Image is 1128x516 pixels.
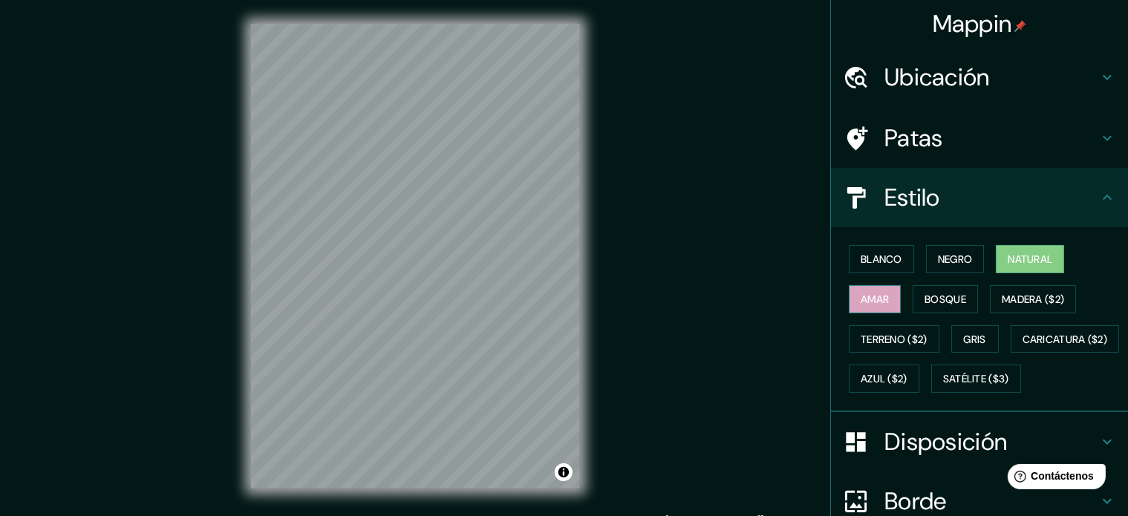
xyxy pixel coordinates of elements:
font: Negro [938,252,973,266]
font: Amar [861,293,889,306]
button: Gris [951,325,999,353]
iframe: Lanzador de widgets de ayuda [996,458,1112,500]
font: Patas [884,123,943,154]
button: Negro [926,245,985,273]
button: Satélite ($3) [931,365,1021,393]
img: pin-icon.png [1014,20,1026,32]
button: Azul ($2) [849,365,919,393]
font: Natural [1008,252,1052,266]
font: Madera ($2) [1002,293,1064,306]
font: Bosque [925,293,966,306]
font: Ubicación [884,62,990,93]
font: Azul ($2) [861,373,907,386]
font: Caricatura ($2) [1023,333,1108,346]
canvas: Mapa [251,24,580,489]
font: Satélite ($3) [943,373,1009,386]
button: Natural [996,245,1064,273]
button: Madera ($2) [990,285,1076,313]
font: Disposición [884,426,1007,457]
button: Terreno ($2) [849,325,939,353]
font: Estilo [884,182,940,213]
font: Blanco [861,252,902,266]
button: Bosque [913,285,978,313]
div: Patas [831,108,1128,168]
font: Terreno ($2) [861,333,927,346]
font: Mappin [933,8,1012,39]
button: Amar [849,285,901,313]
button: Activar o desactivar atribución [555,463,573,481]
button: Caricatura ($2) [1011,325,1120,353]
button: Blanco [849,245,914,273]
font: Gris [964,333,986,346]
div: Estilo [831,168,1128,227]
div: Disposición [831,412,1128,471]
div: Ubicación [831,48,1128,107]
